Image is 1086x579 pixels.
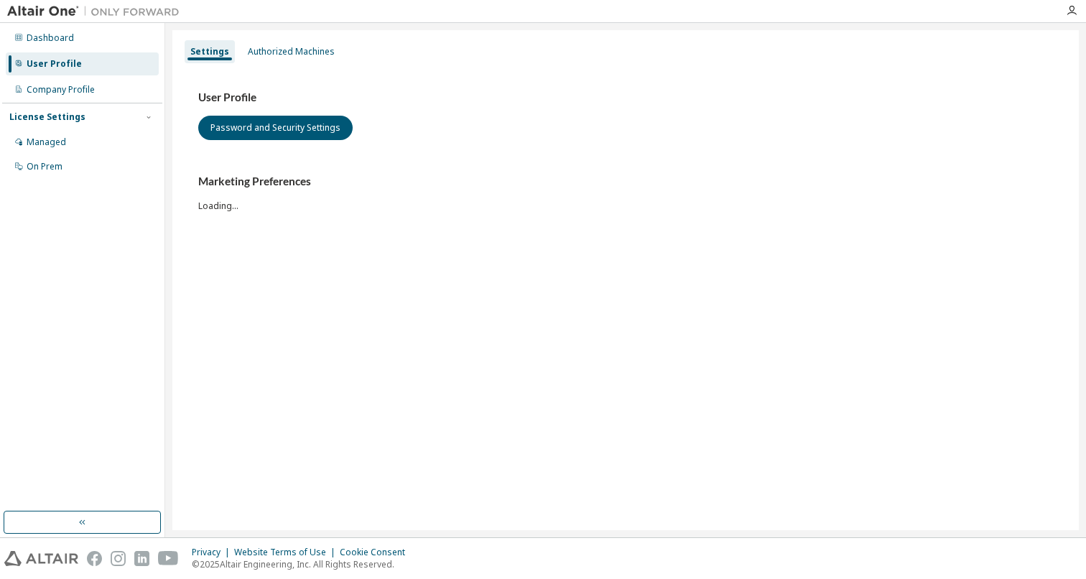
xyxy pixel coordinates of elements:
[198,175,1053,211] div: Loading...
[4,551,78,566] img: altair_logo.svg
[234,547,340,558] div: Website Terms of Use
[27,84,95,96] div: Company Profile
[9,111,85,123] div: License Settings
[27,136,66,148] div: Managed
[198,175,1053,189] h3: Marketing Preferences
[198,116,353,140] button: Password and Security Settings
[158,551,179,566] img: youtube.svg
[134,551,149,566] img: linkedin.svg
[111,551,126,566] img: instagram.svg
[192,558,414,570] p: © 2025 Altair Engineering, Inc. All Rights Reserved.
[27,32,74,44] div: Dashboard
[198,91,1053,105] h3: User Profile
[340,547,414,558] div: Cookie Consent
[190,46,229,57] div: Settings
[7,4,187,19] img: Altair One
[248,46,335,57] div: Authorized Machines
[27,58,82,70] div: User Profile
[192,547,234,558] div: Privacy
[27,161,62,172] div: On Prem
[87,551,102,566] img: facebook.svg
